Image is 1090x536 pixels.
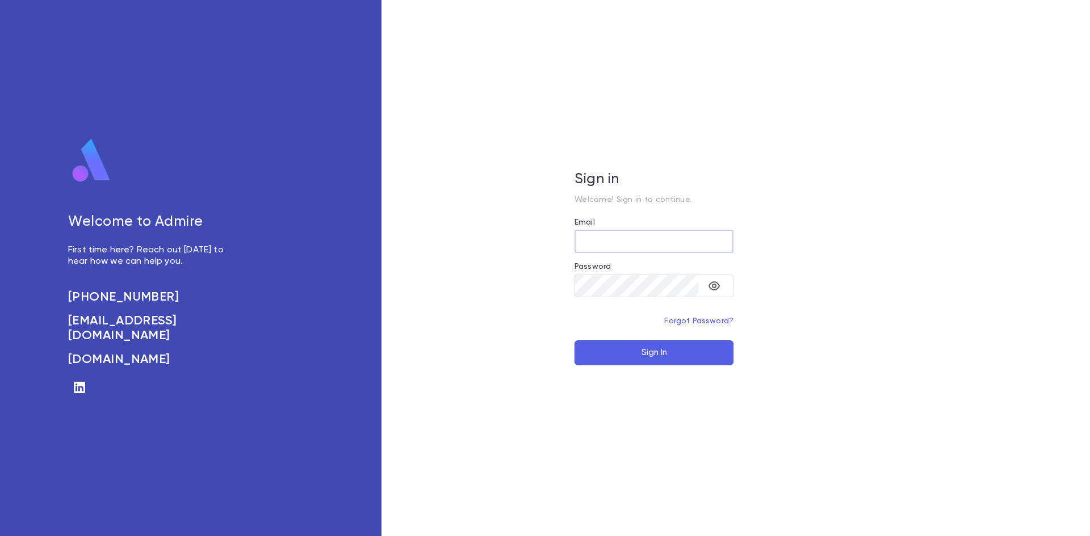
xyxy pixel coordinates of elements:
p: First time here? Reach out [DATE] to hear how we can help you. [68,244,236,267]
button: Sign In [575,340,733,365]
label: Email [575,218,595,227]
p: Welcome! Sign in to continue. [575,195,733,204]
a: [EMAIL_ADDRESS][DOMAIN_NAME] [68,314,236,343]
a: [DOMAIN_NAME] [68,352,236,367]
label: Password [575,262,611,271]
button: toggle password visibility [703,275,726,297]
a: Forgot Password? [664,317,733,325]
a: [PHONE_NUMBER] [68,290,236,305]
img: logo [68,138,115,183]
h5: Sign in [575,171,733,188]
h5: Welcome to Admire [68,214,236,231]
